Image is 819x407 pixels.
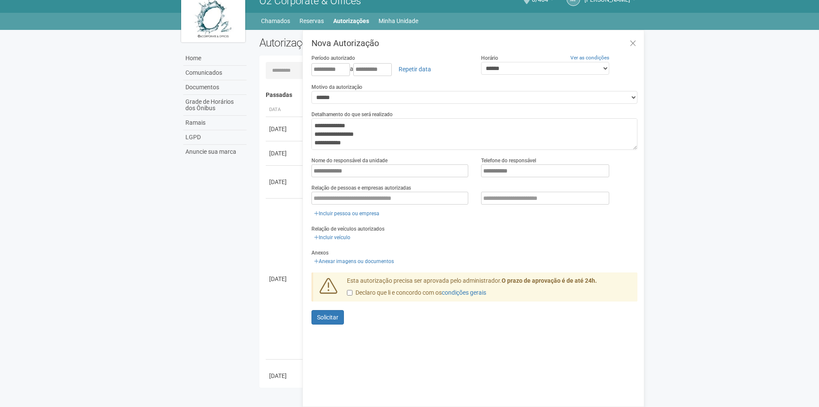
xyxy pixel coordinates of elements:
[347,290,352,296] input: Declaro que li e concordo com oscondições gerais
[311,54,355,62] label: Período autorizado
[269,275,301,283] div: [DATE]
[266,103,304,117] th: Data
[311,233,353,242] a: Incluir veículo
[442,289,486,296] a: condições gerais
[379,15,418,27] a: Minha Unidade
[183,130,247,145] a: LGPD
[183,145,247,159] a: Anuncie sua marca
[311,111,393,118] label: Detalhamento do que será realizado
[311,157,387,164] label: Nome do responsável da unidade
[269,178,301,186] div: [DATE]
[311,39,637,47] h3: Nova Autorização
[570,55,609,61] a: Ver as condições
[183,95,247,116] a: Grade de Horários dos Ônibus
[311,249,329,257] label: Anexos
[333,15,369,27] a: Autorizações
[502,277,597,284] strong: O prazo de aprovação é de até 24h.
[183,80,247,95] a: Documentos
[341,277,638,302] div: Esta autorização precisa ser aprovada pelo administrador.
[269,125,301,133] div: [DATE]
[393,62,437,76] a: Repetir data
[311,225,385,233] label: Relação de veículos autorizados
[311,62,468,76] div: a
[269,149,301,158] div: [DATE]
[183,116,247,130] a: Ramais
[311,83,362,91] label: Motivo da autorização
[311,310,344,325] button: Solicitar
[266,92,632,98] h4: Passadas
[481,54,498,62] label: Horário
[347,289,486,297] label: Declaro que li e concordo com os
[311,257,396,266] a: Anexar imagens ou documentos
[183,66,247,80] a: Comunicados
[261,15,290,27] a: Chamados
[311,184,411,192] label: Relação de pessoas e empresas autorizadas
[259,36,442,49] h2: Autorizações
[481,157,536,164] label: Telefone do responsável
[311,209,382,218] a: Incluir pessoa ou empresa
[317,314,338,321] span: Solicitar
[269,372,301,380] div: [DATE]
[299,15,324,27] a: Reservas
[183,51,247,66] a: Home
